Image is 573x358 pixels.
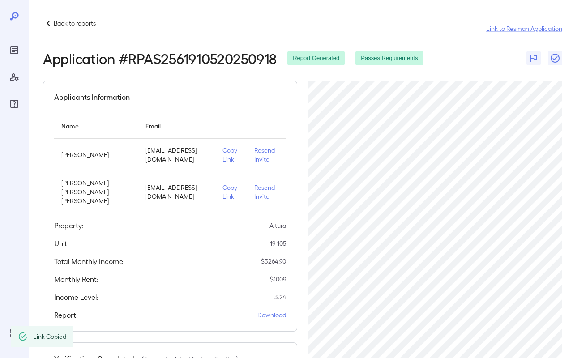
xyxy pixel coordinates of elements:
[145,146,208,164] p: [EMAIL_ADDRESS][DOMAIN_NAME]
[270,275,286,284] p: $ 1009
[145,183,208,201] p: [EMAIL_ADDRESS][DOMAIN_NAME]
[54,292,98,303] h5: Income Level:
[355,54,423,63] span: Passes Requirements
[54,220,84,231] h5: Property:
[54,310,78,320] h5: Report:
[61,150,131,159] p: [PERSON_NAME]
[270,239,286,248] p: 19-105
[274,293,286,302] p: 3.24
[7,43,21,57] div: Reports
[43,50,277,66] h2: Application # RPAS2561910520250918
[548,51,562,65] button: Close Report
[138,113,215,139] th: Email
[54,92,130,102] h5: Applicants Information
[54,256,125,267] h5: Total Monthly Income:
[526,51,541,65] button: Flag Report
[33,328,66,345] div: Link Copied
[254,183,279,201] p: Resend Invite
[7,70,21,84] div: Manage Users
[54,238,69,249] h5: Unit:
[222,146,240,164] p: Copy Link
[254,146,279,164] p: Resend Invite
[7,326,21,340] div: Log Out
[486,24,562,33] a: Link to Resman Application
[287,54,345,63] span: Report Generated
[222,183,240,201] p: Copy Link
[54,19,96,28] p: Back to reports
[54,113,286,213] table: simple table
[61,179,131,205] p: [PERSON_NAME] [PERSON_NAME] [PERSON_NAME]
[261,257,286,266] p: $ 3264.90
[7,97,21,111] div: FAQ
[54,113,138,139] th: Name
[54,274,98,285] h5: Monthly Rent:
[269,221,286,230] p: Altura
[257,311,286,320] a: Download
